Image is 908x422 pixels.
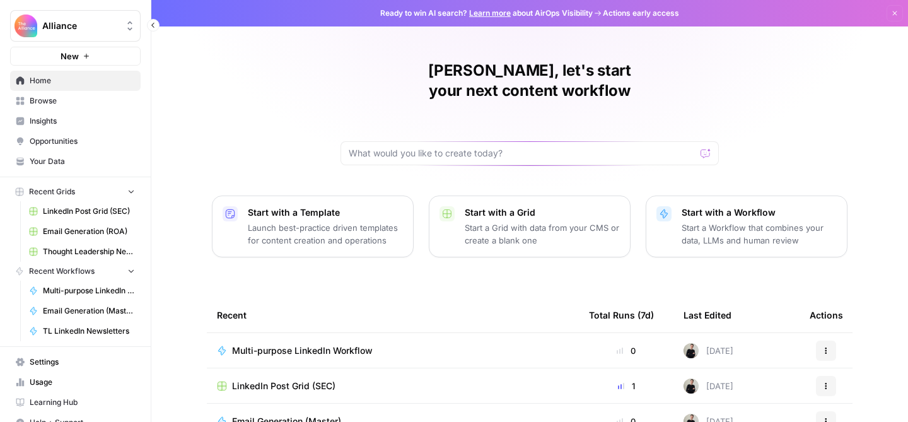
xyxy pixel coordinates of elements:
a: Multi-purpose LinkedIn Workflow [23,281,141,301]
span: Multi-purpose LinkedIn Workflow [232,344,373,357]
div: [DATE] [684,343,733,358]
a: Learn more [469,8,511,18]
div: 1 [589,380,663,392]
button: New [10,47,141,66]
input: What would you like to create today? [349,147,696,160]
a: LinkedIn Post Grid (SEC) [23,201,141,221]
span: Insights [30,115,135,127]
p: Start a Workflow that combines your data, LLMs and human review [682,221,837,247]
a: Home [10,71,141,91]
p: Launch best-practice driven templates for content creation and operations [248,221,403,247]
div: [DATE] [684,378,733,394]
a: Thought Leadership Newsletters [23,242,141,262]
span: Multi-purpose LinkedIn Workflow [43,285,135,296]
img: rzyuksnmva7rad5cmpd7k6b2ndco [684,378,699,394]
span: Learning Hub [30,397,135,408]
span: Ready to win AI search? about AirOps Visibility [380,8,593,19]
div: Actions [810,298,843,332]
a: Opportunities [10,131,141,151]
button: Recent Grids [10,182,141,201]
p: Start with a Template [248,206,403,219]
a: Learning Hub [10,392,141,413]
div: Recent [217,298,569,332]
a: Multi-purpose LinkedIn Workflow [217,344,569,357]
span: Alliance [42,20,119,32]
span: LinkedIn Post Grid (SEC) [43,206,135,217]
a: LinkedIn Post Grid (SEC) [217,380,569,392]
span: LinkedIn Post Grid (SEC) [232,380,335,392]
span: Recent Workflows [29,266,95,277]
p: Start with a Workflow [682,206,837,219]
img: rzyuksnmva7rad5cmpd7k6b2ndco [684,343,699,358]
span: Usage [30,377,135,388]
p: Start with a Grid [465,206,620,219]
button: Start with a TemplateLaunch best-practice driven templates for content creation and operations [212,196,414,257]
span: Settings [30,356,135,368]
button: Start with a GridStart a Grid with data from your CMS or create a blank one [429,196,631,257]
div: Last Edited [684,298,731,332]
span: Your Data [30,156,135,167]
span: Opportunities [30,136,135,147]
span: Recent Grids [29,186,75,197]
a: TL LinkedIn Newsletters [23,321,141,341]
span: TL LinkedIn Newsletters [43,325,135,337]
span: Browse [30,95,135,107]
div: Total Runs (7d) [589,298,654,332]
span: Home [30,75,135,86]
button: Start with a WorkflowStart a Workflow that combines your data, LLMs and human review [646,196,847,257]
a: Usage [10,372,141,392]
span: Email Generation (ROA) [43,226,135,237]
a: Settings [10,352,141,372]
p: Start a Grid with data from your CMS or create a blank one [465,221,620,247]
h1: [PERSON_NAME], let's start your next content workflow [340,61,719,101]
span: Thought Leadership Newsletters [43,246,135,257]
div: 0 [589,344,663,357]
a: Email Generation (ROA) [23,221,141,242]
button: Recent Workflows [10,262,141,281]
span: New [61,50,79,62]
button: Workspace: Alliance [10,10,141,42]
a: Insights [10,111,141,131]
a: Your Data [10,151,141,172]
span: Email Generation (Master) [43,305,135,317]
img: Alliance Logo [15,15,37,37]
a: Email Generation (Master) [23,301,141,321]
a: Browse [10,91,141,111]
span: Actions early access [603,8,679,19]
